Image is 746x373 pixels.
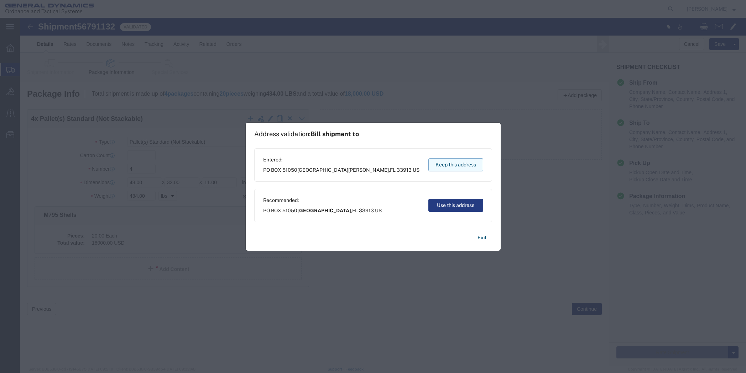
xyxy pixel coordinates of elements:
span: US [375,208,382,213]
span: [GEOGRAPHIC_DATA][PERSON_NAME] [297,167,389,173]
h1: Address validation: [254,130,359,138]
button: Use this address [428,199,483,212]
span: Entered: [263,156,419,164]
span: FL [390,167,396,173]
span: Recommended: [263,197,382,204]
span: FL [352,208,358,213]
span: PO BOX 51050 , [263,166,419,174]
span: Bill shipment to [311,130,359,138]
span: PO BOX 51050 , [263,207,382,214]
button: Exit [472,231,492,244]
span: 33913 [359,208,374,213]
span: US [413,167,419,173]
span: [GEOGRAPHIC_DATA] [297,208,351,213]
span: 33913 [397,167,412,173]
button: Keep this address [428,158,483,171]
